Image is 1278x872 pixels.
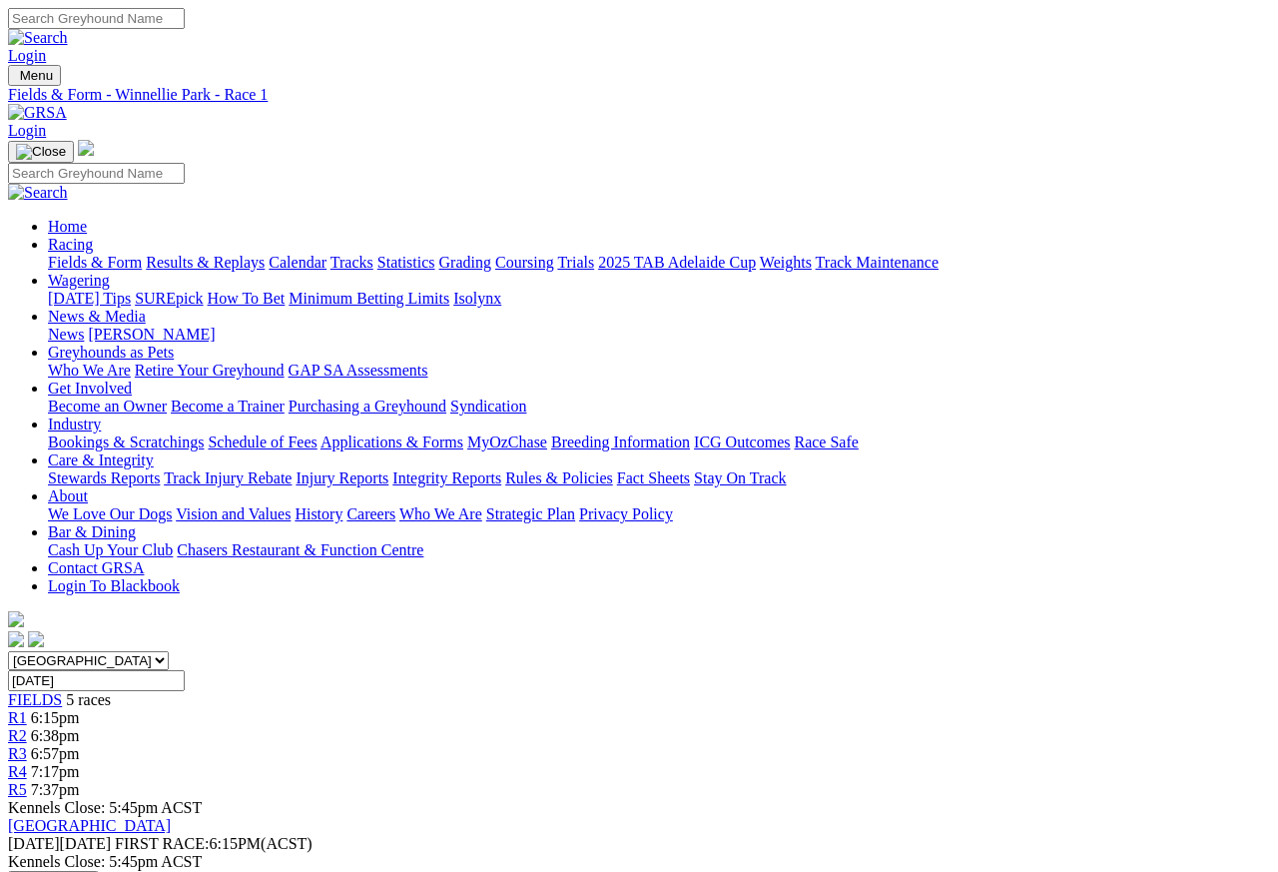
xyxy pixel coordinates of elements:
img: Close [16,144,66,160]
a: [PERSON_NAME] [88,326,215,343]
a: Breeding Information [551,434,690,450]
span: 6:57pm [31,745,80,762]
a: Bar & Dining [48,523,136,540]
span: Kennels Close: 5:45pm ACST [8,799,202,816]
div: Kennels Close: 5:45pm ACST [8,853,1270,871]
a: R1 [8,709,27,726]
a: R2 [8,727,27,744]
a: Race Safe [794,434,858,450]
a: Stay On Track [694,469,786,486]
div: About [48,505,1270,523]
a: ICG Outcomes [694,434,790,450]
a: Home [48,218,87,235]
a: History [295,505,342,522]
a: Coursing [495,254,554,271]
img: facebook.svg [8,631,24,647]
a: Industry [48,416,101,433]
div: Get Involved [48,398,1270,416]
input: Search [8,163,185,184]
a: Become an Owner [48,398,167,415]
a: Fact Sheets [617,469,690,486]
div: Industry [48,434,1270,451]
a: Minimum Betting Limits [289,290,449,307]
a: Retire Your Greyhound [135,362,285,379]
span: 5 races [66,691,111,708]
a: Careers [346,505,395,522]
a: News [48,326,84,343]
a: Tracks [330,254,373,271]
a: Integrity Reports [392,469,501,486]
a: R5 [8,781,27,798]
a: Bookings & Scratchings [48,434,204,450]
a: Calendar [269,254,326,271]
a: How To Bet [208,290,286,307]
a: Wagering [48,272,110,289]
a: R4 [8,763,27,780]
a: Weights [760,254,812,271]
a: Who We Are [399,505,482,522]
a: Injury Reports [296,469,388,486]
a: [GEOGRAPHIC_DATA] [8,817,171,834]
a: Fields & Form - Winnellie Park - Race 1 [8,86,1270,104]
a: We Love Our Dogs [48,505,172,522]
img: logo-grsa-white.png [78,140,94,156]
img: GRSA [8,104,67,122]
a: News & Media [48,308,146,325]
a: Who We Are [48,362,131,379]
span: FIRST RACE: [115,835,209,852]
div: Wagering [48,290,1270,308]
a: Isolynx [453,290,501,307]
input: Search [8,8,185,29]
a: Track Maintenance [816,254,939,271]
span: 7:37pm [31,781,80,798]
a: Cash Up Your Club [48,541,173,558]
a: MyOzChase [467,434,547,450]
span: [DATE] [8,835,111,852]
a: Purchasing a Greyhound [289,398,446,415]
a: Login [8,122,46,139]
div: Bar & Dining [48,541,1270,559]
a: Results & Replays [146,254,265,271]
span: 7:17pm [31,763,80,780]
a: FIELDS [8,691,62,708]
a: Fields & Form [48,254,142,271]
div: Care & Integrity [48,469,1270,487]
div: Greyhounds as Pets [48,362,1270,380]
a: Become a Trainer [171,398,285,415]
a: Track Injury Rebate [164,469,292,486]
a: Trials [557,254,594,271]
a: Chasers Restaurant & Function Centre [177,541,423,558]
a: Rules & Policies [505,469,613,486]
a: Care & Integrity [48,451,154,468]
a: SUREpick [135,290,203,307]
a: Stewards Reports [48,469,160,486]
a: Syndication [450,398,526,415]
img: twitter.svg [28,631,44,647]
img: Search [8,29,68,47]
a: Get Involved [48,380,132,397]
a: Greyhounds as Pets [48,344,174,361]
a: Grading [439,254,491,271]
a: [DATE] Tips [48,290,131,307]
a: Strategic Plan [486,505,575,522]
button: Toggle navigation [8,141,74,163]
span: Menu [20,68,53,83]
span: 6:15pm [31,709,80,726]
a: Applications & Forms [320,434,463,450]
a: Contact GRSA [48,559,144,576]
a: Racing [48,236,93,253]
a: Statistics [377,254,435,271]
div: News & Media [48,326,1270,344]
a: Vision and Values [176,505,291,522]
img: Search [8,184,68,202]
a: R3 [8,745,27,762]
a: Login To Blackbook [48,577,180,594]
a: Login [8,47,46,64]
span: 6:38pm [31,727,80,744]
